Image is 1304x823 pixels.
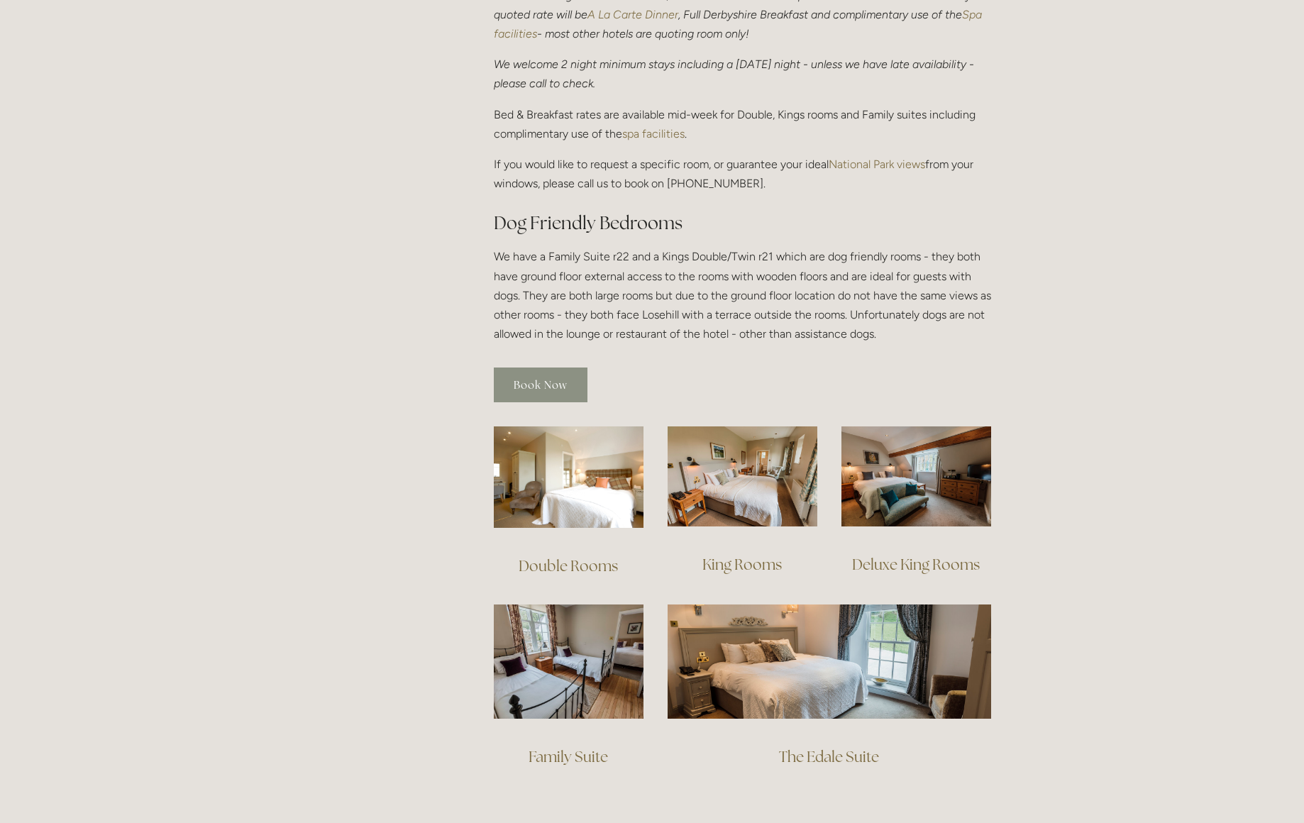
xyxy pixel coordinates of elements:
[494,211,991,236] h2: Dog Friendly Bedrooms
[494,57,977,90] em: We welcome 2 night minimum stays including a [DATE] night - unless we have late availability - pl...
[537,27,749,40] em: - most other hotels are quoting room only!
[779,747,879,766] a: The Edale Suite
[678,8,962,21] em: , Full Derbyshire Breakfast and complimentary use of the
[841,426,991,526] img: Deluxe King Room view, Losehill Hotel
[494,155,991,193] p: If you would like to request a specific room, or guarantee your ideal from your windows, please c...
[852,555,980,574] a: Deluxe King Rooms
[519,556,618,575] a: Double Rooms
[587,8,678,21] a: A La Carte Dinner
[494,426,643,528] img: Double Room view, Losehill Hotel
[702,555,782,574] a: King Rooms
[622,127,685,140] a: spa facilities
[494,105,991,143] p: Bed & Breakfast rates are available mid-week for Double, Kings rooms and Family suites including ...
[494,604,643,719] img: Family Suite view, Losehill Hotel
[668,604,991,718] img: The Edale Suite, Losehill Hotel
[829,158,925,171] a: National Park views
[529,747,608,766] a: Family Suite
[668,426,817,526] img: King Room view, Losehill Hotel
[494,247,991,343] p: We have a Family Suite r22 and a Kings Double/Twin r21 which are dog friendly rooms - they both h...
[494,368,587,402] a: Book Now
